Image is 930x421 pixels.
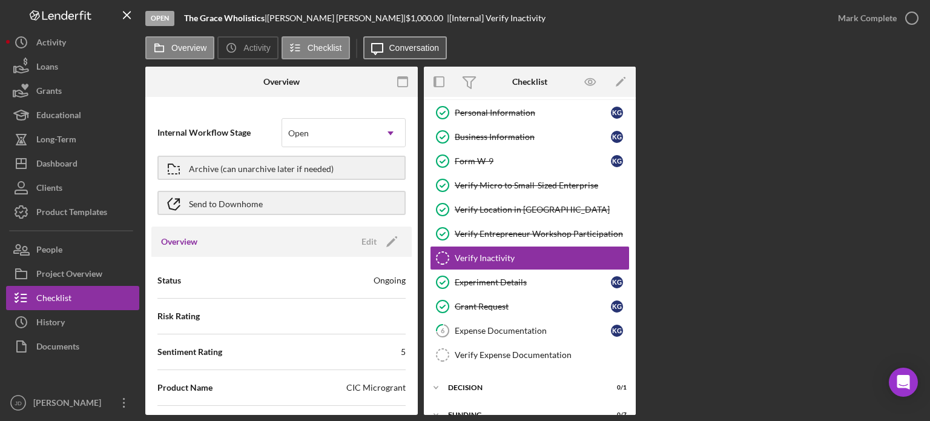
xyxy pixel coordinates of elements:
[157,310,200,322] span: Risk Rating
[36,334,79,362] div: Documents
[15,400,22,406] text: JD
[346,382,406,394] div: CIC Microgrant
[6,103,139,127] button: Educational
[6,151,139,176] button: Dashboard
[6,286,139,310] button: Checklist
[36,103,81,130] div: Educational
[6,55,139,79] button: Loans
[6,79,139,103] button: Grants
[455,326,611,336] div: Expense Documentation
[455,253,629,263] div: Verify Inactivity
[448,384,596,391] div: Decision
[389,43,440,53] label: Conversation
[363,36,447,59] button: Conversation
[611,155,623,167] div: K G
[430,319,630,343] a: 6Expense DocumentationKG
[189,192,263,214] div: Send to Downhome
[184,13,267,23] div: |
[374,274,406,287] div: Ongoing
[354,233,402,251] button: Edit
[6,237,139,262] button: People
[455,277,611,287] div: Experiment Details
[157,382,213,394] span: Product Name
[6,334,139,359] button: Documents
[455,302,611,311] div: Grant Request
[36,79,62,106] div: Grants
[36,151,77,179] div: Dashboard
[406,13,447,23] div: $1,000.00
[401,346,406,358] div: 5
[36,55,58,82] div: Loans
[605,384,627,391] div: 0 / 1
[430,246,630,270] a: Verify Inactivity
[145,11,174,26] div: Open
[455,132,611,142] div: Business Information
[889,368,918,397] div: Open Intercom Messenger
[430,343,630,367] a: Verify Expense Documentation
[430,222,630,246] a: Verify Entrepreneur Workshop Participation
[455,350,629,360] div: Verify Expense Documentation
[6,176,139,200] button: Clients
[263,77,300,87] div: Overview
[6,262,139,286] button: Project Overview
[6,391,139,415] button: JD[PERSON_NAME]
[605,411,627,419] div: 0 / 7
[826,6,924,30] button: Mark Complete
[157,191,406,215] button: Send to Downhome
[189,157,334,179] div: Archive (can unarchive later if needed)
[145,36,214,59] button: Overview
[36,127,76,154] div: Long-Term
[512,77,547,87] div: Checklist
[455,205,629,214] div: Verify Location in [GEOGRAPHIC_DATA]
[161,236,197,248] h3: Overview
[448,411,596,419] div: FUNDING
[6,127,139,151] button: Long-Term
[217,36,278,59] button: Activity
[441,327,445,334] tspan: 6
[308,43,342,53] label: Checklist
[430,294,630,319] a: Grant RequestKG
[267,13,406,23] div: [PERSON_NAME] [PERSON_NAME] |
[611,107,623,119] div: K G
[430,101,630,125] a: Personal InformationKG
[6,200,139,224] button: Product Templates
[6,30,139,55] button: Activity
[36,200,107,227] div: Product Templates
[455,156,611,166] div: Form W-9
[611,131,623,143] div: K G
[184,13,265,23] b: The Grace Wholistics
[430,173,630,197] a: Verify Micro to Small-Sized Enterprise
[430,149,630,173] a: Form W-9KG
[455,108,611,118] div: Personal Information
[455,181,629,190] div: Verify Micro to Small-Sized Enterprise
[611,300,623,313] div: K G
[36,286,71,313] div: Checklist
[36,262,102,289] div: Project Overview
[611,325,623,337] div: K G
[455,229,629,239] div: Verify Entrepreneur Workshop Participation
[36,310,65,337] div: History
[157,156,406,180] button: Archive (can unarchive later if needed)
[6,310,139,334] button: History
[282,36,350,59] button: Checklist
[36,30,66,58] div: Activity
[157,346,222,358] span: Sentiment Rating
[611,276,623,288] div: K G
[30,391,109,418] div: [PERSON_NAME]
[171,43,206,53] label: Overview
[430,270,630,294] a: Experiment DetailsKG
[36,237,62,265] div: People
